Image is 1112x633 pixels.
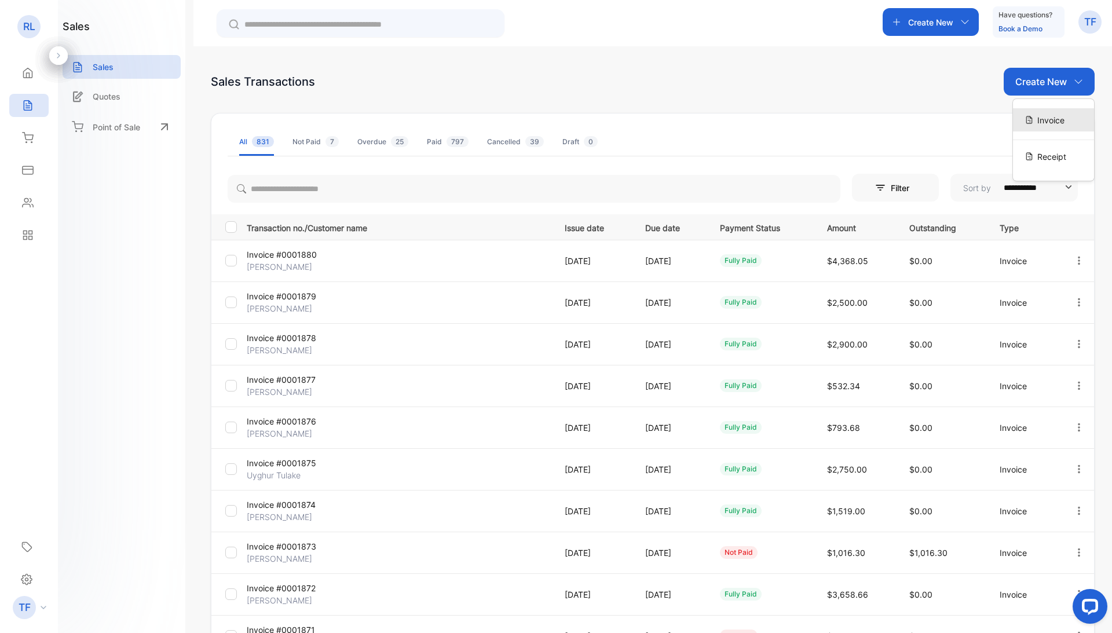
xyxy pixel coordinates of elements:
[1037,114,1065,126] span: Invoice
[909,219,975,234] p: Outstanding
[565,588,621,601] p: [DATE]
[827,464,867,474] span: $2,750.00
[827,423,860,433] span: $793.68
[93,121,140,133] p: Point of Sale
[247,511,348,523] p: [PERSON_NAME]
[645,219,696,234] p: Due date
[1037,151,1066,163] span: Receipt
[909,423,932,433] span: $0.00
[447,136,469,147] span: 797
[827,548,865,558] span: $1,016.30
[247,344,348,356] p: [PERSON_NAME]
[909,381,932,391] span: $0.00
[1063,584,1112,633] iframe: LiveChat chat widget
[909,298,932,308] span: $0.00
[19,600,31,615] p: TF
[1004,68,1095,96] button: Create New
[93,61,114,73] p: Sales
[827,219,886,234] p: Amount
[247,457,348,469] p: Invoice #0001875
[357,137,408,147] div: Overdue
[93,90,120,103] p: Quotes
[720,338,762,350] div: fully paid
[487,137,544,147] div: Cancelled
[645,505,696,517] p: [DATE]
[827,298,868,308] span: $2,500.00
[1000,547,1049,559] p: Invoice
[1000,422,1049,434] p: Invoice
[1000,255,1049,267] p: Invoice
[720,296,762,309] div: fully paid
[827,381,860,391] span: $532.34
[1000,338,1049,350] p: Invoice
[720,254,762,267] div: fully paid
[247,219,550,234] p: Transaction no./Customer name
[565,297,621,309] p: [DATE]
[247,386,348,398] p: [PERSON_NAME]
[909,256,932,266] span: $0.00
[247,374,348,386] p: Invoice #0001877
[909,506,932,516] span: $0.00
[211,73,315,90] div: Sales Transactions
[562,137,598,147] div: Draft
[63,19,90,34] h1: sales
[565,463,621,475] p: [DATE]
[1015,75,1067,89] p: Create New
[1000,380,1049,392] p: Invoice
[883,8,979,36] button: Create New
[1000,505,1049,517] p: Invoice
[63,55,181,79] a: Sales
[565,338,621,350] p: [DATE]
[1078,8,1102,36] button: TF
[1000,463,1049,475] p: Invoice
[247,582,348,594] p: Invoice #0001872
[909,464,932,474] span: $0.00
[963,182,991,194] p: Sort by
[645,380,696,392] p: [DATE]
[998,9,1052,21] p: Have questions?
[292,137,339,147] div: Not Paid
[325,136,339,147] span: 7
[247,332,348,344] p: Invoice #0001878
[827,506,865,516] span: $1,519.00
[909,590,932,599] span: $0.00
[720,504,762,517] div: fully paid
[1084,14,1096,30] p: TF
[645,297,696,309] p: [DATE]
[584,136,598,147] span: 0
[720,421,762,434] div: fully paid
[247,290,348,302] p: Invoice #0001879
[247,427,348,440] p: [PERSON_NAME]
[565,255,621,267] p: [DATE]
[565,219,621,234] p: Issue date
[645,338,696,350] p: [DATE]
[63,114,181,140] a: Point of Sale
[247,469,348,481] p: Uyghur Tulake
[247,552,348,565] p: [PERSON_NAME]
[909,548,948,558] span: $1,016.30
[908,16,953,28] p: Create New
[247,540,348,552] p: Invoice #0001873
[909,339,932,349] span: $0.00
[1000,219,1049,234] p: Type
[247,302,348,314] p: [PERSON_NAME]
[998,24,1042,33] a: Book a Demo
[1000,588,1049,601] p: Invoice
[252,136,274,147] span: 831
[827,590,868,599] span: $3,658.66
[645,588,696,601] p: [DATE]
[1000,297,1049,309] p: Invoice
[565,505,621,517] p: [DATE]
[645,255,696,267] p: [DATE]
[720,546,758,559] div: not paid
[565,547,621,559] p: [DATE]
[23,19,35,34] p: RL
[827,256,868,266] span: $4,368.05
[827,339,868,349] span: $2,900.00
[247,248,348,261] p: Invoice #0001880
[247,594,348,606] p: [PERSON_NAME]
[720,219,803,234] p: Payment Status
[239,137,274,147] div: All
[720,588,762,601] div: fully paid
[525,136,544,147] span: 39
